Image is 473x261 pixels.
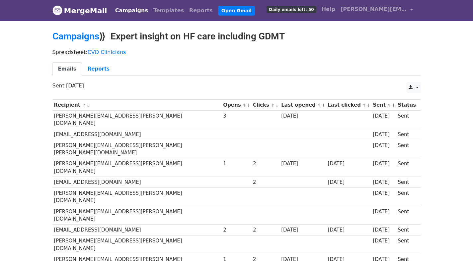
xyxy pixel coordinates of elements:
[247,103,251,108] a: ↓
[396,129,417,140] td: Sent
[396,140,417,158] td: Sent
[52,82,421,89] p: Sent [DATE]
[253,160,278,168] div: 2
[251,100,279,111] th: Clicks
[82,62,115,76] a: Reports
[222,100,252,111] th: Opens
[223,160,250,168] div: 1
[223,226,250,234] div: 2
[396,188,417,206] td: Sent
[362,103,366,108] a: ↑
[328,160,369,168] div: [DATE]
[281,160,324,168] div: [DATE]
[396,100,417,111] th: Status
[328,226,369,234] div: [DATE]
[82,103,86,108] a: ↑
[373,208,395,216] div: [DATE]
[371,100,396,111] th: Sent
[281,112,324,120] div: [DATE]
[223,112,250,120] div: 3
[373,160,395,168] div: [DATE]
[373,112,395,120] div: [DATE]
[52,225,222,235] td: [EMAIL_ADDRESS][DOMAIN_NAME]
[267,6,316,13] span: Daily emails left: 50
[373,226,395,234] div: [DATE]
[373,179,395,186] div: [DATE]
[113,4,151,17] a: Campaigns
[52,31,421,42] h2: ⟫ Expert insight on HF care including GDMT
[341,5,407,13] span: [PERSON_NAME][EMAIL_ADDRESS][PERSON_NAME][DOMAIN_NAME]
[52,100,222,111] th: Recipient
[396,111,417,129] td: Sent
[326,100,371,111] th: Last clicked
[317,103,321,108] a: ↑
[275,103,279,108] a: ↓
[396,206,417,225] td: Sent
[243,103,246,108] a: ↑
[86,103,90,108] a: ↓
[52,31,99,42] a: Campaigns
[264,3,319,16] a: Daily emails left: 50
[367,103,370,108] a: ↓
[319,3,338,16] a: Help
[279,100,326,111] th: Last opened
[52,129,222,140] td: [EMAIL_ADDRESS][DOMAIN_NAME]
[52,177,222,188] td: [EMAIL_ADDRESS][DOMAIN_NAME]
[271,103,275,108] a: ↑
[322,103,325,108] a: ↓
[396,177,417,188] td: Sent
[151,4,187,17] a: Templates
[52,49,421,56] p: Spreadsheet:
[396,225,417,235] td: Sent
[88,49,126,55] a: CVD Clinicians
[373,142,395,149] div: [DATE]
[338,3,416,18] a: [PERSON_NAME][EMAIL_ADDRESS][PERSON_NAME][DOMAIN_NAME]
[218,6,255,16] a: Open Gmail
[253,179,278,186] div: 2
[387,103,391,108] a: ↑
[396,235,417,254] td: Sent
[52,111,222,129] td: [PERSON_NAME][EMAIL_ADDRESS][PERSON_NAME][DOMAIN_NAME]
[281,226,324,234] div: [DATE]
[52,5,62,15] img: MergeMail logo
[187,4,215,17] a: Reports
[52,235,222,254] td: [PERSON_NAME][EMAIL_ADDRESS][PERSON_NAME][DOMAIN_NAME]
[52,206,222,225] td: [PERSON_NAME][EMAIL_ADDRESS][PERSON_NAME][DOMAIN_NAME]
[52,140,222,158] td: [PERSON_NAME][EMAIL_ADDRESS][PERSON_NAME][PERSON_NAME][DOMAIN_NAME]
[52,158,222,177] td: [PERSON_NAME][EMAIL_ADDRESS][PERSON_NAME][DOMAIN_NAME]
[396,158,417,177] td: Sent
[253,226,278,234] div: 2
[373,189,395,197] div: [DATE]
[392,103,395,108] a: ↓
[328,179,369,186] div: [DATE]
[52,62,82,76] a: Emails
[52,4,107,18] a: MergeMail
[373,131,395,138] div: [DATE]
[373,237,395,245] div: [DATE]
[52,188,222,206] td: [PERSON_NAME][EMAIL_ADDRESS][PERSON_NAME][DOMAIN_NAME]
